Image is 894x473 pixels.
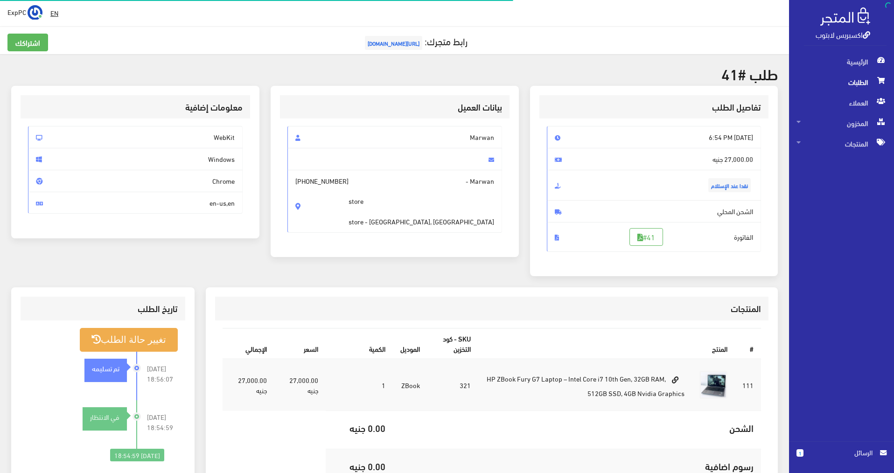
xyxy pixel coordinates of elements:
[796,449,803,457] span: 1
[796,447,887,467] a: 1 الرسائل
[400,461,754,471] h5: رسوم اضافية
[287,170,502,233] span: Marwan -
[478,359,692,411] td: HP ZBook Fury G7 Laptop – Intel Core i7 10th Gen, 32GB RAM, 512GB SSD, 4GB Nvidia Graphics
[28,192,243,214] span: en-us,en
[326,359,393,411] td: 1
[223,359,274,411] td: 27,000.00 جنيه
[333,461,385,471] h5: 0.00 جنيه
[7,6,26,18] span: ExpPC
[393,328,427,359] th: الموديل
[796,51,887,72] span: الرئيسية
[547,200,761,223] span: الشحن المحلي
[147,412,178,432] span: [DATE] 18:54:59
[83,412,127,422] div: في الانتظار
[92,363,119,373] strong: تم تسليمه
[223,304,761,313] h3: المنتجات
[50,7,58,19] u: EN
[7,5,42,20] a: ... ExpPC
[811,447,873,458] span: الرسائل
[820,7,870,26] img: .
[547,126,761,148] span: [DATE] 6:54 PM
[400,423,754,433] h5: الشحن
[7,34,48,51] a: اشتراكك
[28,148,243,170] span: Windows
[11,65,778,82] h2: طلب #41
[789,72,894,92] a: الطلبات
[110,449,164,462] div: [DATE] 18:54:59
[326,328,393,359] th: الكمية
[547,103,761,111] h3: تفاصيل الطلب
[796,113,887,133] span: المخزون
[393,359,427,411] td: ZBook
[547,148,761,170] span: 27,000.00 جنيه
[28,103,243,111] h3: معلومات إضافية
[547,222,761,252] span: الفاتورة
[629,228,663,246] a: #41
[349,186,494,227] span: store store - [GEOGRAPHIC_DATA], [GEOGRAPHIC_DATA]
[708,178,751,192] span: نقدا عند الإستلام
[789,113,894,133] a: المخزون
[789,92,894,113] a: العملاء
[789,133,894,154] a: المنتجات
[796,72,887,92] span: الطلبات
[223,328,274,359] th: اﻹجمالي
[295,176,349,186] span: [PHONE_NUMBER]
[789,51,894,72] a: الرئيسية
[333,423,385,433] h5: 0.00 جنيه
[287,126,502,148] span: Marwan
[47,5,62,21] a: EN
[147,363,178,384] span: [DATE] 18:56:07
[287,103,502,111] h3: بيانات العميل
[274,328,326,359] th: السعر
[80,328,178,352] button: تغيير حالة الطلب
[796,92,887,113] span: العملاء
[735,328,761,359] th: #
[365,36,422,50] span: [URL][DOMAIN_NAME]
[274,359,326,411] td: 27,000.00 جنيه
[28,304,178,313] h3: تاريخ الطلب
[796,133,887,154] span: المنتجات
[735,359,761,411] td: 111
[427,328,478,359] th: SKU - كود التخزين
[363,32,468,49] a: رابط متجرك:[URL][DOMAIN_NAME]
[427,359,478,411] td: 321
[816,28,870,41] a: اكسبريس لابتوب
[28,5,42,20] img: ...
[28,126,243,148] span: WebKit
[28,170,243,192] span: Chrome
[478,328,735,359] th: المنتج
